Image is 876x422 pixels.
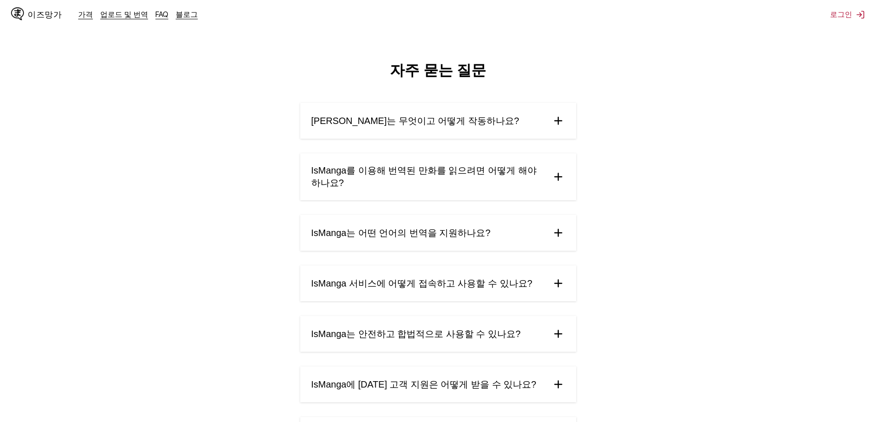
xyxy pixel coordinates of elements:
font: 이즈망가 [28,10,62,19]
a: FAQ [155,10,168,19]
a: 블로그 [176,10,198,19]
button: 로그인 [830,10,865,20]
font: [PERSON_NAME]는 무엇이고 어떻게 작동하나요? [311,116,519,126]
a: IsManga 로고이즈망가 [11,7,78,22]
img: ...을 더한 [551,226,565,240]
summary: IsManga를 이용해 번역된 만화를 읽으려면 어떻게 해야 하나요? [300,153,576,200]
img: ...을 더한 [551,377,565,391]
font: IsManga는 어떤 언어의 번역을 지원하나요? [311,228,491,238]
font: IsManga에 [DATE] 고객 지원은 어떻게 받을 수 있나요? [311,379,537,389]
font: 자주 묻는 질문 [390,62,487,79]
summary: IsManga는 안전하고 합법적으로 사용할 수 있나요? [300,316,576,352]
a: 가격 [78,10,93,19]
font: 로그인 [830,10,852,19]
img: 로그아웃 [856,10,865,19]
font: IsManga는 안전하고 합법적으로 사용할 수 있나요? [311,329,521,339]
img: ...을 더한 [551,327,565,341]
img: ...을 더한 [551,276,565,290]
summary: IsManga에 [DATE] 고객 지원은 어떻게 받을 수 있나요? [300,366,576,402]
img: IsManga 로고 [11,7,24,20]
font: IsManga 서비스에 어떻게 접속하고 사용할 수 있나요? [311,278,532,288]
img: ...을 더한 [551,114,565,128]
summary: [PERSON_NAME]는 무엇이고 어떻게 작동하나요? [300,103,576,139]
img: ...을 더한 [551,170,565,184]
summary: IsManga 서비스에 어떻게 접속하고 사용할 수 있나요? [300,265,576,301]
a: 업로드 및 번역 [100,10,148,19]
summary: IsManga는 어떤 언어의 번역을 지원하나요? [300,215,576,251]
font: IsManga를 이용해 번역된 만화를 읽으려면 어떻게 해야 하나요? [311,165,537,188]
